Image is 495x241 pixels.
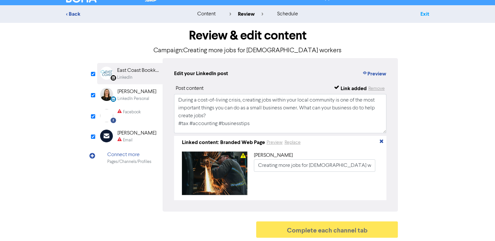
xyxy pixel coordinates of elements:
div: [PERSON_NAME] [117,88,156,96]
textarea: During a cost-of-living crisis, creating jobs within your local community is one of the most impo... [174,94,387,133]
div: East Coast Bookkeeping and Business Solutions [117,67,159,74]
button: Replace [284,139,301,146]
div: Facebook Facebook [97,105,163,126]
button: Remove [368,85,385,92]
img: 3tmIyC02HtABI5jo8po2f3-man-doing-machine-tool-IhhIau63Jc.jpg [182,152,247,195]
div: [PERSON_NAME] [117,129,156,137]
button: Preview [362,70,386,78]
h1: Review & edit content [97,28,398,43]
div: Facebook [123,109,141,115]
div: review [229,10,263,18]
div: LinkedIn Personal [117,96,149,102]
p: Campaign: Creating more jobs for [DEMOGRAPHIC_DATA] workers [97,46,398,56]
div: [PERSON_NAME] [254,152,376,159]
div: Pages/Channels/Profiles [107,159,151,165]
div: Linked content: Branded Web Page [182,138,265,146]
div: Connect morePages/Channels/Profiles [97,147,163,169]
img: Facebook [100,109,113,122]
div: schedule [277,10,298,18]
button: Complete each channel tab [256,221,398,238]
a: Exit [420,11,429,17]
div: Email [123,137,133,143]
a: Preview [266,140,283,145]
div: LinkedIn [117,74,133,81]
div: Connect more [107,151,151,159]
div: [PERSON_NAME]Email [97,126,163,147]
div: LinkedinPersonal [PERSON_NAME]LinkedIn Personal [97,84,163,105]
img: LinkedinPersonal [100,88,113,101]
button: Preview [266,139,283,146]
div: Link added [340,85,366,92]
img: Linkedin [100,67,113,80]
div: Edit your LinkedIn post [174,70,228,78]
div: Linkedin East Coast Bookkeeping and Business SolutionsLinkedIn [97,63,163,84]
div: Post content [176,85,203,92]
div: content [197,10,215,18]
div: < Back [66,10,181,18]
iframe: Chat Widget [462,210,495,241]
